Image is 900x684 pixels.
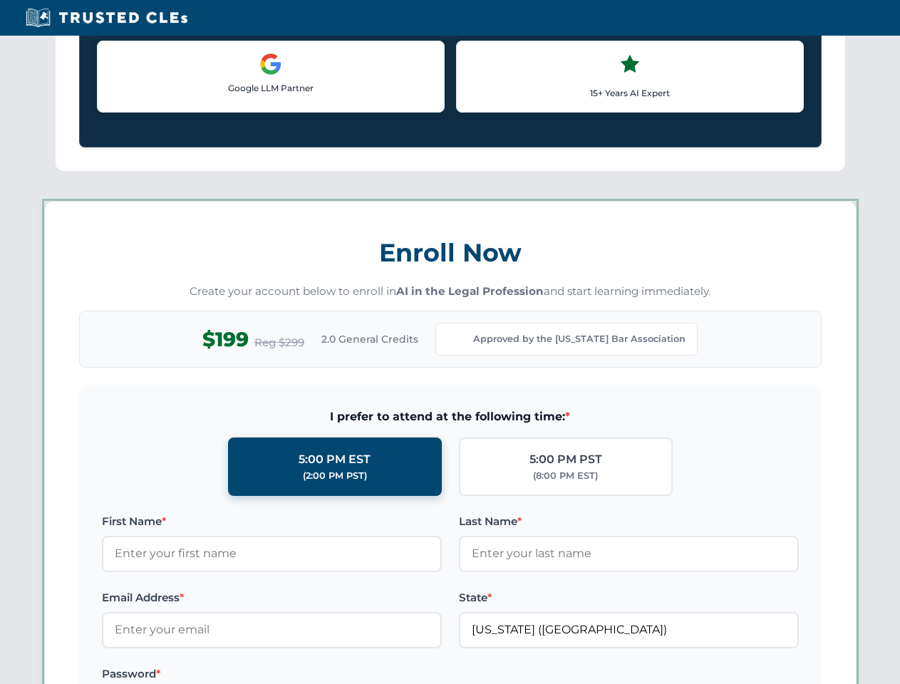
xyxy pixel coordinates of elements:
input: Enter your last name [459,536,799,571]
label: First Name [102,513,442,530]
span: Reg $299 [254,334,304,351]
h3: Enroll Now [79,230,822,275]
div: (2:00 PM PST) [303,469,367,483]
img: Kentucky Bar [448,329,467,349]
span: $199 [202,323,249,356]
label: Password [102,665,442,683]
input: Enter your first name [102,536,442,571]
span: I prefer to attend at the following time: [102,408,799,426]
p: 15+ Years AI Expert [468,86,792,100]
img: Google [259,53,282,76]
strong: AI in the Legal Profession [396,284,544,298]
label: Last Name [459,513,799,530]
div: (8:00 PM EST) [533,469,598,483]
input: Kentucky (KY) [459,612,799,648]
img: Trusted CLEs [21,7,192,28]
span: Approved by the [US_STATE] Bar Association [473,332,686,346]
div: 5:00 PM PST [529,450,602,469]
span: 2.0 General Credits [321,331,418,347]
input: Enter your email [102,612,442,648]
label: State [459,589,799,606]
p: Create your account below to enroll in and start learning immediately. [79,284,822,300]
div: 5:00 PM EST [299,450,371,469]
label: Email Address [102,589,442,606]
p: Google LLM Partner [109,81,433,95]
